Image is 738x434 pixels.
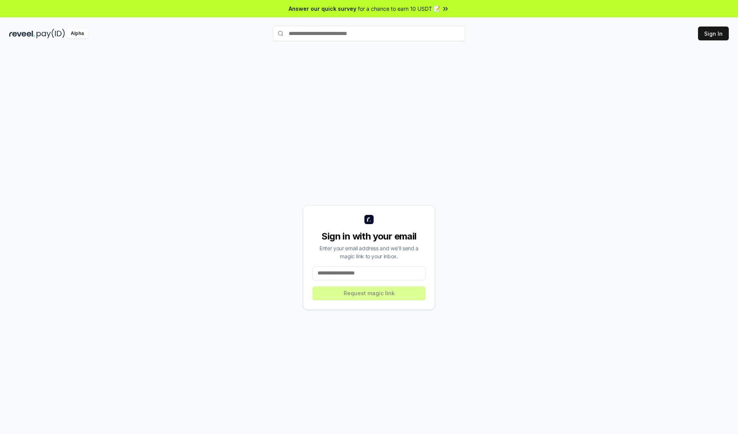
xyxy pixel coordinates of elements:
img: reveel_dark [9,29,35,38]
img: logo_small [364,215,374,224]
img: pay_id [37,29,65,38]
button: Sign In [698,27,729,40]
div: Alpha [66,29,88,38]
span: for a chance to earn 10 USDT 📝 [358,5,440,13]
div: Enter your email address and we’ll send a magic link to your inbox. [312,244,426,260]
span: Answer our quick survey [289,5,356,13]
div: Sign in with your email [312,230,426,243]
